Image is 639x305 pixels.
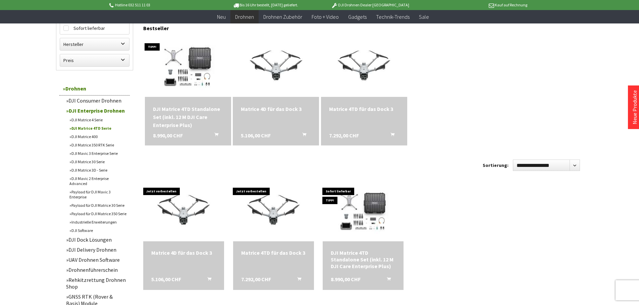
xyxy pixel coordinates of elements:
[631,90,638,124] a: Neue Produkte
[371,10,414,24] a: Technik-Trends
[63,106,130,116] a: DJI Enterprise Drohnen
[66,226,130,235] a: DJI Software
[318,1,422,9] p: DJI Drohnen Dealer [GEOGRAPHIC_DATA]
[63,275,130,292] a: Rehkitzrettung Drohnen Shop
[66,166,130,174] a: DJI Matrice 3D - Serie
[206,131,222,140] button: In den Warenkorb
[151,249,216,256] a: Matrice 4D für das Dock 3 5.106,00 CHF In den Warenkorb
[66,209,130,218] a: Payload für DJI Matrice 350 Serie
[294,131,310,140] button: In den Warenkorb
[241,105,311,113] div: Matrice 4D für das Dock 3
[63,245,130,255] a: DJI Delivery Drohnen
[217,13,226,20] span: Neu
[66,174,130,188] a: DJI Mavic 2 Enterprise Advanced
[236,37,316,97] img: Matrice 4D für das Dock 3
[423,1,527,9] p: Kauf auf Rechnung
[343,10,371,24] a: Gadgets
[263,13,302,20] span: Drohnen Zubehör
[153,105,223,129] div: DJI Matrice 4TD Standalone Set (inkl. 12 M DJI Care Enterprise Plus)
[233,181,314,241] img: Matrice 4TD für das Dock 3
[153,105,223,129] a: DJI Matrice 4TD Standalone Set (inkl. 12 M DJI Care Enterprise Plus) 8.990,00 CHF In den Warenkorb
[348,13,367,20] span: Gadgets
[63,96,130,106] a: DJI Consumer Drohnen
[151,249,216,256] div: Matrice 4D für das Dock 3
[312,13,339,20] span: Foto + Video
[66,124,130,132] a: DJI Matrice 4TD Serie
[379,276,395,285] button: In den Warenkorb
[307,10,343,24] a: Foto + Video
[143,181,224,241] img: Matrice 4D für das Dock 3
[66,188,130,201] a: Payload für DJI Mavic 3 Enterprise
[329,131,359,139] span: 7.292,00 CHF
[230,10,259,24] a: Drohnen
[151,276,181,283] span: 5.106,00 CHF
[199,276,215,285] button: In den Warenkorb
[376,13,410,20] span: Technik-Trends
[329,105,399,113] div: Matrice 4TD für das Dock 3
[329,105,399,113] a: Matrice 4TD für das Dock 3 7.292,00 CHF In den Warenkorb
[212,10,230,24] a: Neu
[324,37,404,97] img: Matrice 4TD für das Dock 3
[66,158,130,166] a: DJI Matrice 30 Serie
[331,249,395,269] div: DJI Matrice 4TD Standalone Set (inkl. 12 M DJI Care Enterprise Plus)
[66,116,130,124] a: DJI Matrice 4 Serie
[63,235,130,245] a: DJI Dock Lösungen
[414,10,434,24] a: Sale
[63,255,130,265] a: UAV Drohnen Software
[213,1,318,9] p: Bis 16 Uhr bestellt, [DATE] geliefert.
[241,249,306,256] div: Matrice 4TD für das Dock 3
[241,105,311,113] a: Matrice 4D für das Dock 3 5.106,00 CHF In den Warenkorb
[66,149,130,158] a: DJI Mavic 3 Enterprise Serie
[259,10,307,24] a: Drohnen Zubehör
[60,38,129,50] label: Hersteller
[143,18,583,35] div: Bestseller
[60,22,129,34] label: Sofort lieferbar
[331,249,395,269] a: DJI Matrice 4TD Standalone Set (inkl. 12 M DJI Care Enterprise Plus) 8.990,00 CHF In den Warenkorb
[60,54,129,66] label: Preis
[331,276,361,283] span: 8.990,00 CHF
[241,276,271,283] span: 7.292,00 CHF
[419,13,429,20] span: Sale
[66,141,130,149] a: DJI Matrice 350 RTK Serie
[59,82,130,96] a: Drohnen
[153,131,183,139] span: 8.990,00 CHF
[235,13,254,20] span: Drohnen
[66,201,130,209] a: Payload für DJI Matrice 30 Serie
[146,37,230,97] img: DJI Matrice 4TD Standalone Set (inkl. 12 M DJI Care Enterprise Plus)
[382,131,398,140] button: In den Warenkorb
[66,218,130,226] a: Industrielle Erweiterungen
[241,249,306,256] a: Matrice 4TD für das Dock 3 7.292,00 CHF In den Warenkorb
[241,131,271,139] span: 5.106,00 CHF
[63,265,130,275] a: Drohnenführerschein
[108,1,213,9] p: Hotline 032 511 11 03
[483,160,509,171] label: Sortierung:
[66,132,130,141] a: DJI Matrice 400
[289,276,305,285] button: In den Warenkorb
[323,182,404,240] img: DJI Matrice 4TD Standalone Set (inkl. 12 M DJI Care Enterprise Plus)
